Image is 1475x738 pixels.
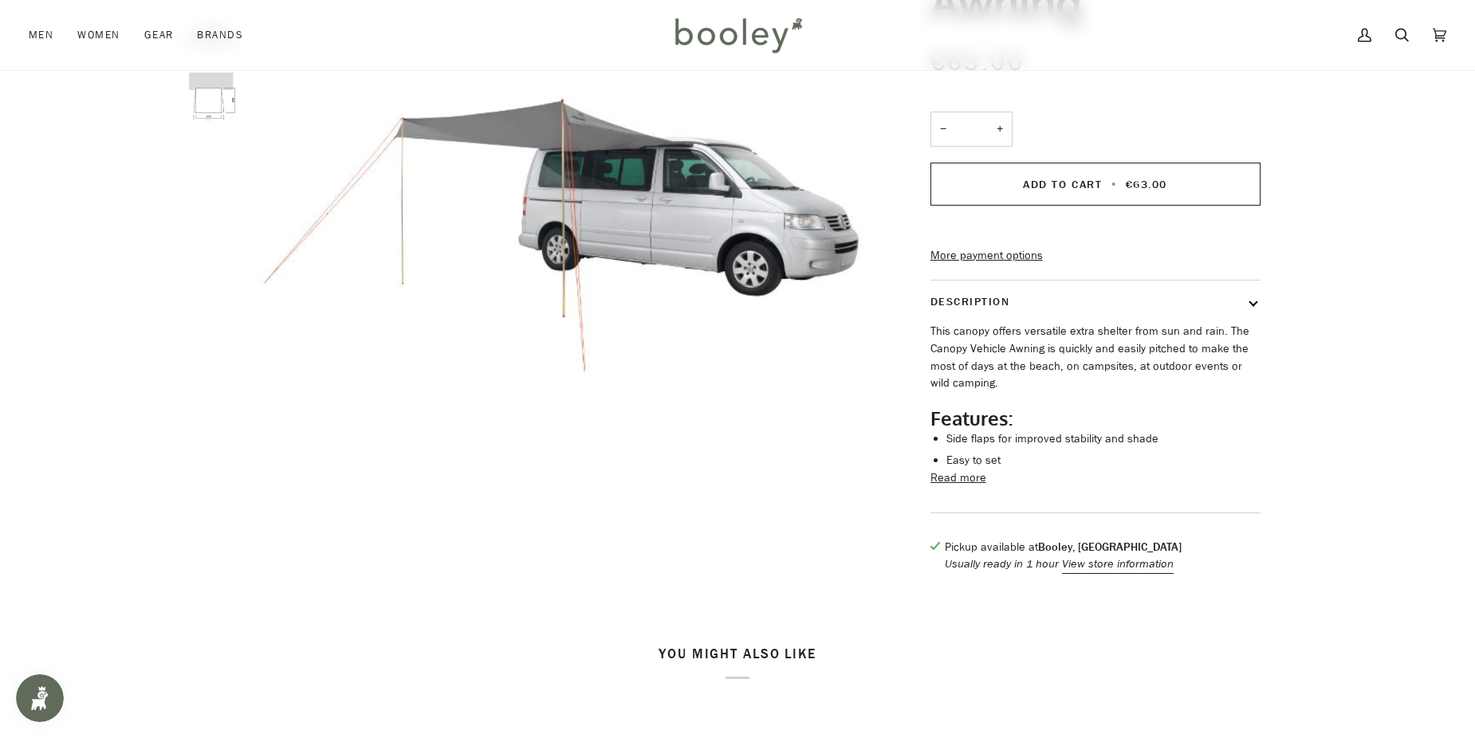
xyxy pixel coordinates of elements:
[930,112,1013,147] input: Quantity
[1126,177,1167,192] span: €63.00
[144,27,174,43] span: Gear
[1062,555,1174,573] button: View store information
[197,27,243,43] span: Brands
[188,646,1287,679] h2: You might also like
[945,555,1182,573] p: Usually ready in 1 hour
[930,406,1261,430] h2: Features:
[77,27,120,43] span: Women
[930,247,1261,265] a: More payment options
[29,27,53,43] span: Men
[668,12,808,58] img: Booley
[1038,540,1182,555] strong: Booley, [GEOGRAPHIC_DATA]
[930,163,1261,206] button: Add to Cart • €63.00
[1107,177,1122,192] span: •
[930,323,1261,392] p: This canopy offers versatile extra shelter from sun and rain. The Canopy Vehicle Awning is quickl...
[987,112,1013,147] button: +
[188,73,236,120] img: Easy Camp Canopy Vehicle Awning - Booley Galway
[1023,177,1102,192] span: Add to Cart
[930,281,1261,323] button: Description
[946,452,1261,469] li: Easy to set
[945,539,1182,556] p: Pickup available at
[930,112,956,147] button: −
[930,469,986,487] button: Read more
[16,674,64,722] iframe: Button to open loyalty program pop-up
[946,430,1261,448] li: Side flaps for improved stability and shade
